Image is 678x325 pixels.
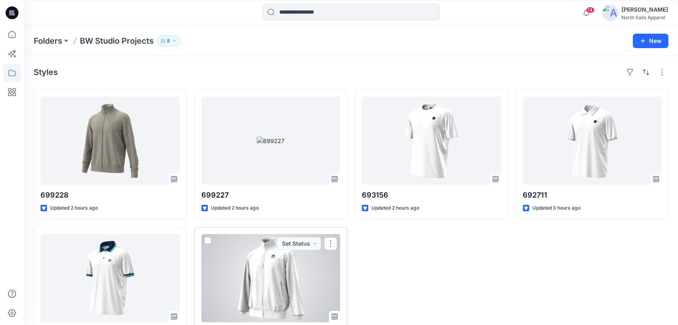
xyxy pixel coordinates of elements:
[621,5,668,14] div: [PERSON_NAME]
[41,190,180,201] p: 699228
[157,35,180,46] button: 8
[80,35,154,46] p: BW Studio Projects
[34,35,62,46] a: Folders
[201,190,341,201] p: 699227
[371,204,419,212] p: Updated 2 hours ago
[633,34,668,48] button: New
[523,97,662,185] a: 692711
[602,5,618,21] img: avatar
[34,67,58,77] h4: Styles
[50,204,98,212] p: Updated 2 hours ago
[41,97,180,185] a: 699228
[167,36,170,45] p: 8
[41,234,180,322] a: 692667
[586,7,595,13] span: 14
[532,204,581,212] p: Updated 3 hours ago
[621,14,668,20] div: North Sails Apparel
[362,190,501,201] p: 693156
[211,204,259,212] p: Updated 2 hours ago
[201,97,341,185] a: 699227
[523,190,662,201] p: 692711
[201,234,341,322] a: 603288
[362,97,501,185] a: 693156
